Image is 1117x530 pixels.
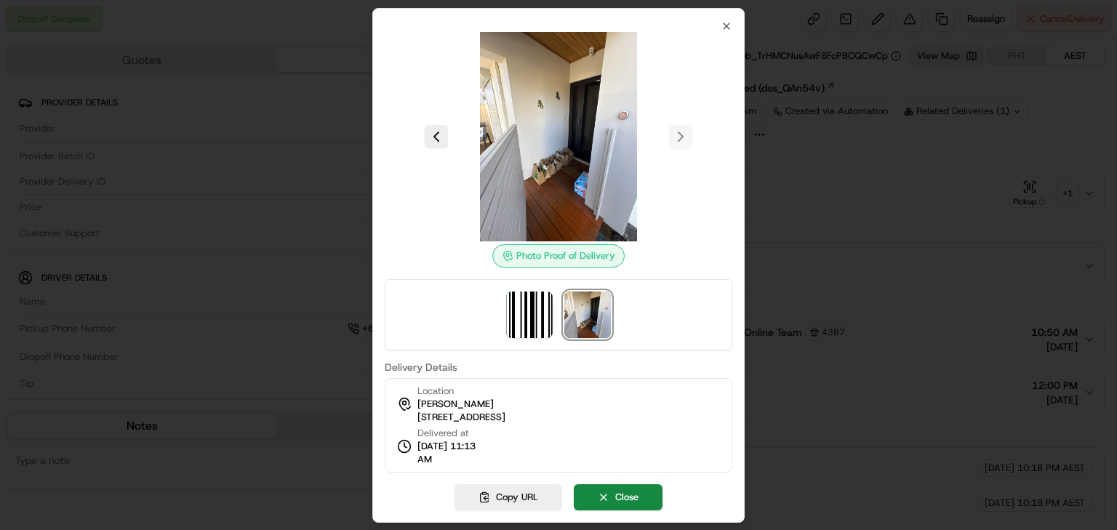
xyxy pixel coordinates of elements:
label: Delivery Details [385,362,732,372]
img: photo_proof_of_delivery image [454,32,663,241]
button: Copy URL [455,484,562,510]
img: photo_proof_of_delivery image [564,292,611,338]
span: Delivered at [417,427,484,440]
span: [STREET_ADDRESS] [417,411,505,424]
div: Photo Proof of Delivery [492,244,625,268]
span: Location [417,385,454,398]
span: [PERSON_NAME] [417,398,494,411]
button: Close [574,484,662,510]
span: [DATE] 11:13 AM [417,440,484,466]
img: barcode_scan_on_pickup image [506,292,553,338]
